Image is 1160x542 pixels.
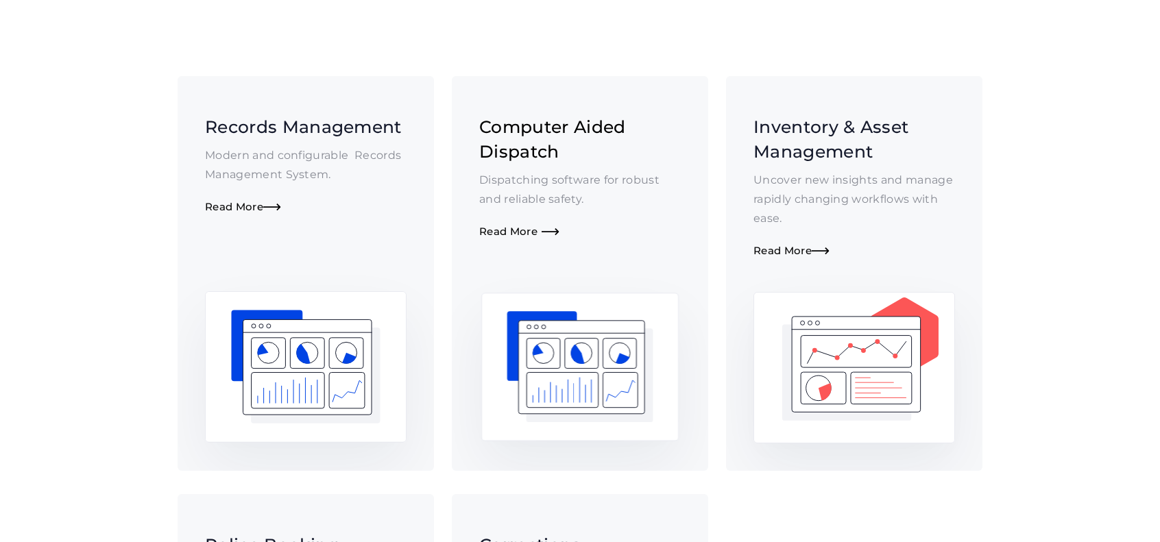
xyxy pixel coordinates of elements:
[178,76,434,471] a: Records ManagementModern and configurable Records Management System.Read More
[263,202,281,214] span: 
[726,76,982,471] a: Inventory & Asset ManagementUncover new insights and manage rapidly changing workflows with ease....
[479,114,681,164] h3: Computer Aided Dispatch
[452,76,708,471] a: Computer Aided DispatchDispatching software for robust and reliable safety.Read More
[479,171,681,209] p: Dispatching software for robust and reliable safety.
[812,246,830,258] span: 
[542,227,559,238] span: 
[927,394,1160,542] iframe: Chat Widget
[479,225,681,238] div: Read More
[205,146,407,184] p: Modern and configurable Records Management System.
[205,114,407,139] h3: Records Management
[753,114,955,164] h3: Inventory & Asset Management
[753,245,955,258] div: Read More
[753,171,955,228] p: Uncover new insights and manage rapidly changing workflows with ease.
[205,201,407,214] div: Read More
